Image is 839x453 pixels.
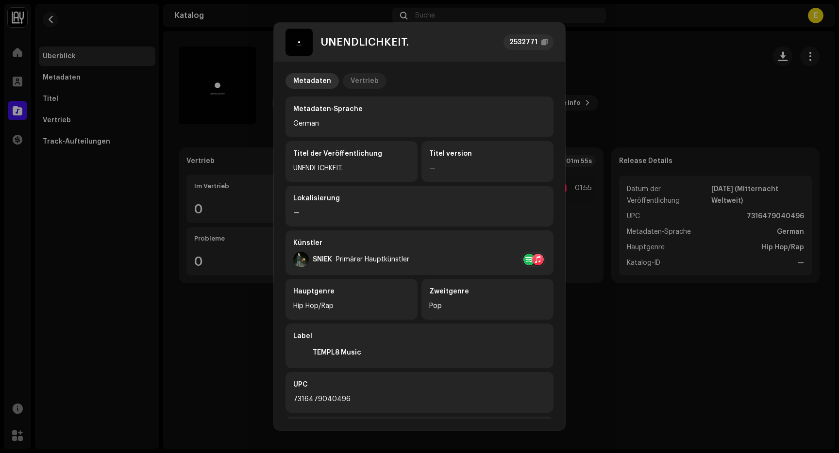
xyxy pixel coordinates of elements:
[429,287,546,296] div: Zweitgenre
[293,104,546,114] div: Metadaten-Sprache
[293,300,410,312] div: Hip Hop/Rap
[293,380,546,389] div: UPC
[293,345,309,360] img: 9eed2d94-8759-4556-a95b-7c4fe8dc1a16
[293,207,546,219] div: —
[293,287,410,296] div: Hauptgenre
[351,73,379,89] div: Vertrieb
[429,162,546,174] div: —
[293,73,331,89] div: Metadaten
[285,29,313,56] img: e3635dce-fe14-4bc7-a94b-eadfc42f8642
[293,194,546,203] div: Lokalisierung
[336,256,409,263] div: Primärer Hauptkünstler
[313,349,361,356] div: TEMPL8 Music
[320,36,409,48] div: UNENDLICHKEIT.
[293,162,410,174] div: UNENDLICHKEIT.
[293,252,309,267] img: e3596fd3-9b67-487e-9f1f-f1f98df97ce3
[313,256,332,263] div: SNIEK
[293,149,410,159] div: Titel der Veröffentlichung
[429,149,546,159] div: Titel version
[293,393,546,405] div: 7316479040496
[293,331,546,341] div: Label
[293,118,546,129] div: German
[509,36,537,48] div: 2532771
[293,238,546,248] div: Künstler
[429,300,546,312] div: Pop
